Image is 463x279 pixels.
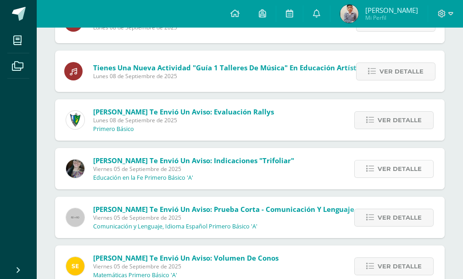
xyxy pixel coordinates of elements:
[93,72,428,80] span: Lunes 08 de Septiembre de 2025
[378,258,422,275] span: Ver detalle
[93,205,354,214] span: [PERSON_NAME] te envió un aviso: Prueba corta - Comunicación y Lenguaje
[93,272,177,279] p: Matemáticas Primero Básico 'A'
[66,208,84,227] img: 60x60
[93,165,294,173] span: Viernes 05 de Septiembre de 2025
[93,116,274,124] span: Lunes 08 de Septiembre de 2025
[66,111,84,129] img: 9f174a157161b4ddbe12118a61fed988.png
[66,159,84,178] img: 8322e32a4062cfa8b237c59eedf4f548.png
[340,5,358,23] img: fedc5675c42dd241bb57c70963a39886.png
[365,14,418,22] span: Mi Perfil
[93,125,134,133] p: Primero Básico
[66,257,84,275] img: 03c2987289e60ca238394da5f82a525a.png
[93,63,428,72] span: Tienes una nueva actividad "Guía 1 Talleres de Música" En Educación Artística I, Música y Danza
[93,174,193,182] p: Educación en la Fe Primero Básico 'A'
[378,160,422,177] span: Ver detalle
[379,63,424,80] span: Ver detalle
[93,156,294,165] span: [PERSON_NAME] te envió un aviso: Indicaciones "Trifoliar"
[365,6,418,15] span: [PERSON_NAME]
[378,209,422,226] span: Ver detalle
[93,262,279,270] span: Viernes 05 de Septiembre de 2025
[93,214,354,222] span: Viernes 05 de Septiembre de 2025
[93,253,279,262] span: [PERSON_NAME] te envió un aviso: Volumen de conos
[93,223,257,230] p: Comunicación y Lenguaje, Idioma Español Primero Básico 'A'
[93,107,274,116] span: [PERSON_NAME] te envió un aviso: Evaluación Rallys
[378,112,422,129] span: Ver detalle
